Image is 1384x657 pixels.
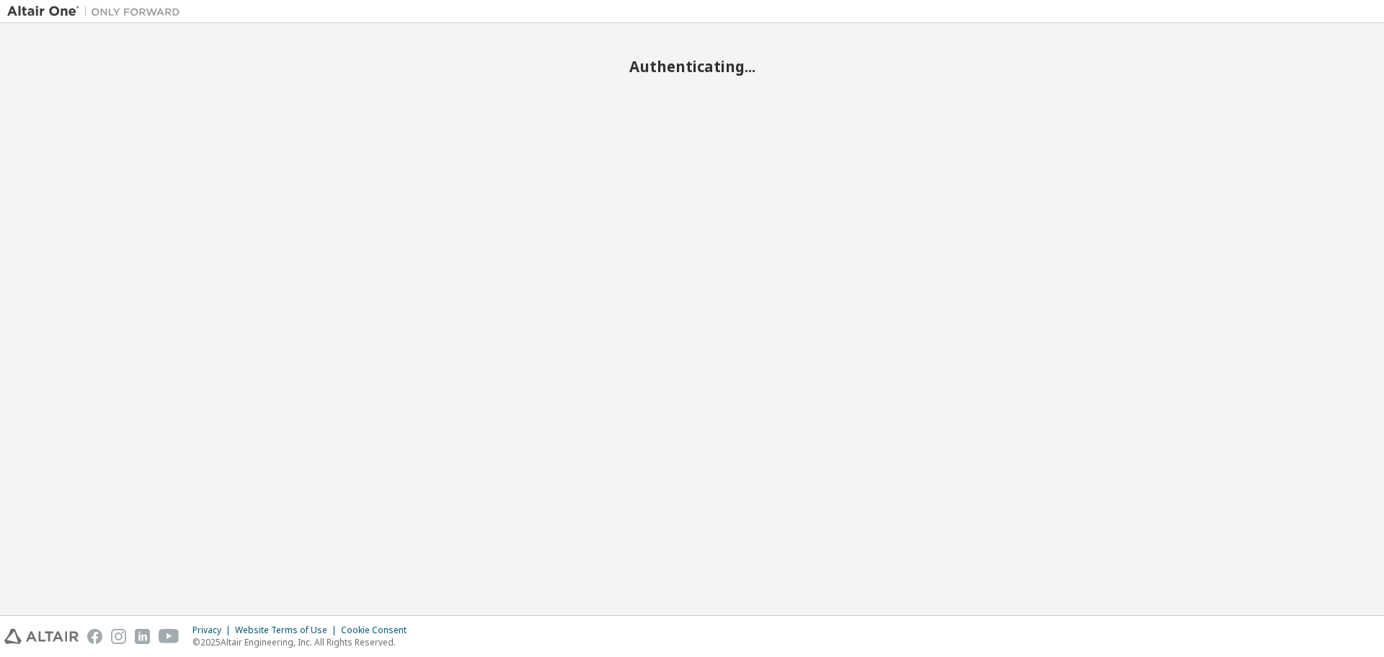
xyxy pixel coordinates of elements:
p: © 2025 Altair Engineering, Inc. All Rights Reserved. [192,636,415,648]
div: Website Terms of Use [235,625,341,636]
img: youtube.svg [159,629,179,644]
img: linkedin.svg [135,629,150,644]
img: altair_logo.svg [4,629,79,644]
img: Altair One [7,4,187,19]
h2: Authenticating... [7,57,1377,76]
div: Cookie Consent [341,625,415,636]
div: Privacy [192,625,235,636]
img: instagram.svg [111,629,126,644]
img: facebook.svg [87,629,102,644]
